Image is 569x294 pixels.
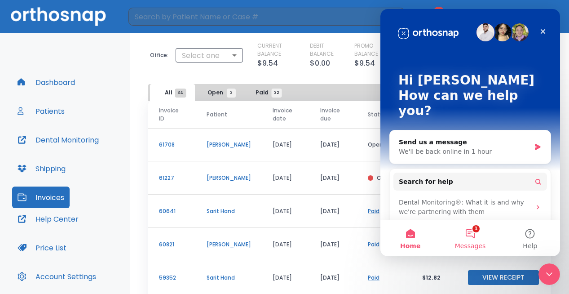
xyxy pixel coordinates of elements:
td: Open [357,128,411,161]
p: 61227 [159,174,185,182]
p: PROMO BALANCE [354,42,388,58]
p: $9.54 [257,58,278,69]
div: Select one [176,46,243,64]
td: [DATE] [309,128,357,161]
td: [DATE] [262,228,309,261]
span: Patient [207,111,227,119]
p: [PERSON_NAME] [207,174,251,182]
a: View Receipt [468,273,539,281]
button: Shipping [12,158,71,179]
td: [DATE] [262,195,309,228]
a: Paid [368,241,379,248]
td: [DATE] [262,128,309,161]
p: Sarit Hand [207,274,251,282]
a: Paid [368,207,379,215]
button: Invoices [12,187,70,208]
p: DEBIT BALANCE [310,42,340,58]
p: 59352 [159,274,185,282]
iframe: Intercom live chat [380,9,560,256]
td: [DATE] [309,195,357,228]
button: Help Center [12,208,84,230]
p: [PERSON_NAME] [207,241,251,249]
input: Search by Patient Name or Case # [128,8,389,26]
iframe: Intercom live chat [538,263,560,285]
button: Account Settings [12,266,101,287]
span: Invoice date [273,107,292,123]
p: Office: [150,51,168,59]
p: $9.54 [354,58,375,69]
td: [DATE] [309,161,357,195]
td: [DATE] [262,161,309,195]
p: 61708 [159,141,185,149]
img: Orthosnap [11,7,106,26]
p: CURRENT BALANCE [257,42,296,58]
div: tabs [150,84,290,101]
button: Dental Monitoring [12,129,104,151]
p: $12.82 [422,274,446,282]
p: Sarit Hand [207,207,251,215]
p: [PERSON_NAME] [207,141,251,149]
button: Patients [12,100,70,122]
span: Open [207,89,231,97]
span: Status [368,111,387,119]
button: [PERSON_NAME] [461,9,558,25]
span: Invoice ID [159,107,179,123]
p: Overdue [377,174,401,182]
span: All [165,89,181,97]
p: 60641 [159,207,185,215]
a: Paid [368,274,379,281]
span: Paid [256,89,277,97]
span: 31 [434,7,444,16]
span: Invoice due [320,107,340,123]
span: 32 [271,89,282,98]
button: Price List [12,237,72,258]
button: View Receipt [468,270,539,285]
button: Dashboard [12,71,80,93]
span: 2 [227,89,236,98]
span: 34 [175,89,186,98]
p: 60821 [159,241,185,249]
p: $0.00 [310,58,330,69]
td: [DATE] [309,228,357,261]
